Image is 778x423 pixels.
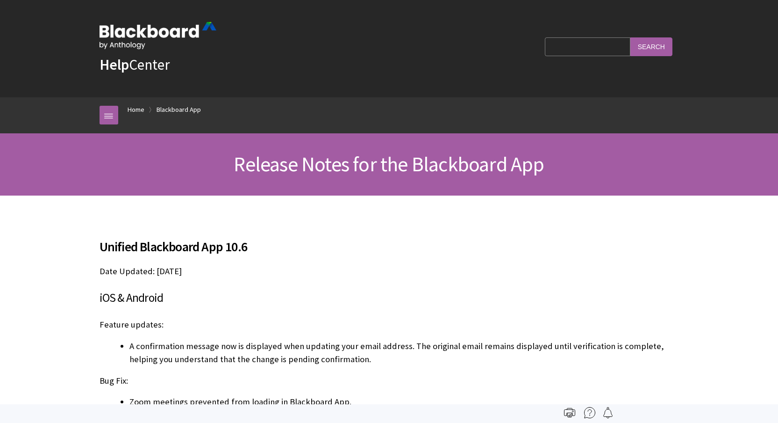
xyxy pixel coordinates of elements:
a: HelpCenter [100,55,170,74]
img: Follow this page [602,407,614,418]
strong: Help [100,55,129,74]
img: More help [584,407,595,418]
a: Home [128,104,144,116]
span: Release Notes for the Blackboard App [234,151,544,177]
input: Search [630,37,672,56]
li: Zoom meetings prevented from loading in Blackboard App. [129,395,679,408]
img: Blackboard by Anthology [100,22,216,49]
li: A confirmation message now is displayed when updating your email address. The original email rema... [129,340,679,366]
a: Blackboard App [157,104,201,116]
img: Print [564,407,575,418]
p: Feature updates: [100,319,679,331]
h2: Unified Blackboard App 10.6 [100,226,679,256]
p: Bug Fix: [100,375,679,387]
p: Date Updated: [DATE] [100,265,679,277]
h3: iOS & Android [100,289,679,307]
